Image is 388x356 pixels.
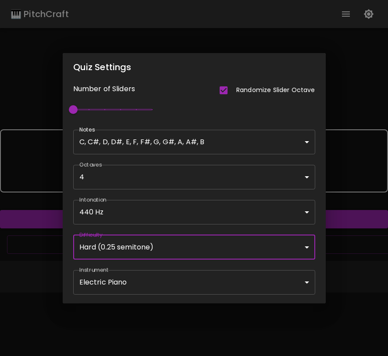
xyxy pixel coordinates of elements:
[63,53,326,81] h2: Quiz Settings
[79,126,95,133] label: Notes
[73,165,315,189] div: 4
[73,130,315,154] div: C, C#, D, D#, E, F, F#, G, G#, A, A#, B
[79,196,107,203] label: Intonation
[73,235,315,260] div: Hard (0.25 semitone)
[79,161,102,168] label: Octaves
[73,270,315,295] div: Electric Piano
[73,84,215,94] p: Number of Sliders
[79,266,109,274] label: Instrument
[73,200,315,224] div: 440 Hz
[79,231,103,239] label: Difficulty
[236,85,315,94] p: Randomize Slider Octave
